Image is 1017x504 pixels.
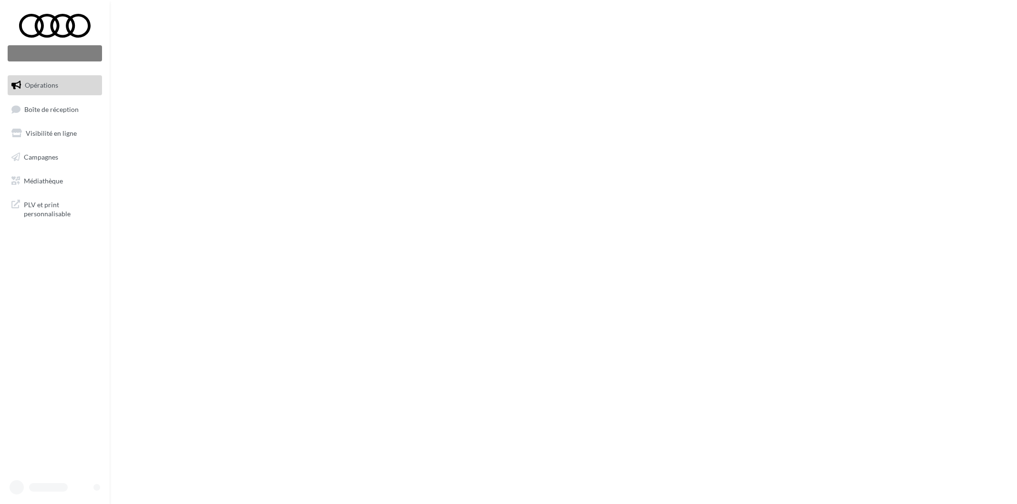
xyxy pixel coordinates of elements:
a: Médiathèque [6,171,104,191]
a: Campagnes [6,147,104,167]
a: Visibilité en ligne [6,123,104,143]
span: Visibilité en ligne [26,129,77,137]
a: Opérations [6,75,104,95]
a: PLV et print personnalisable [6,194,104,222]
span: Campagnes [24,153,58,161]
span: Médiathèque [24,176,63,184]
a: Boîte de réception [6,99,104,120]
div: Nouvelle campagne [8,45,102,61]
span: Boîte de réception [24,105,79,113]
span: Opérations [25,81,58,89]
span: PLV et print personnalisable [24,198,98,219]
